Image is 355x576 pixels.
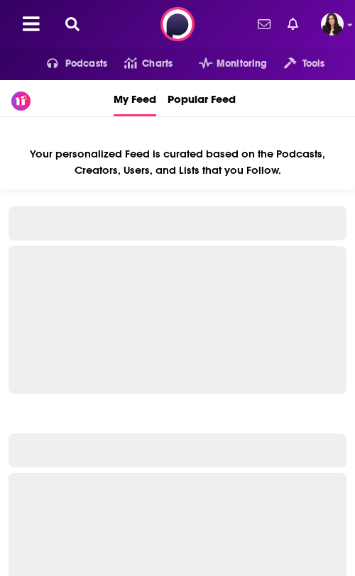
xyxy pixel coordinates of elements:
span: My Feed [114,83,156,114]
a: Popular Feed [168,80,236,116]
a: Charts [107,52,173,75]
img: User Profile [321,13,344,35]
a: My Feed [114,80,156,116]
img: Podchaser - Follow, Share and Rate Podcasts [160,7,195,41]
span: Tools [302,54,325,74]
button: open menu [267,52,324,75]
a: Show notifications dropdown [252,12,276,36]
span: Monitoring [217,54,267,74]
span: Charts [142,54,173,74]
span: Podcasts [65,54,107,74]
span: Popular Feed [168,83,236,114]
button: open menu [182,52,268,75]
button: open menu [30,52,107,75]
a: Show notifications dropdown [282,12,304,36]
a: Logged in as RebeccaShapiro [321,13,344,35]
